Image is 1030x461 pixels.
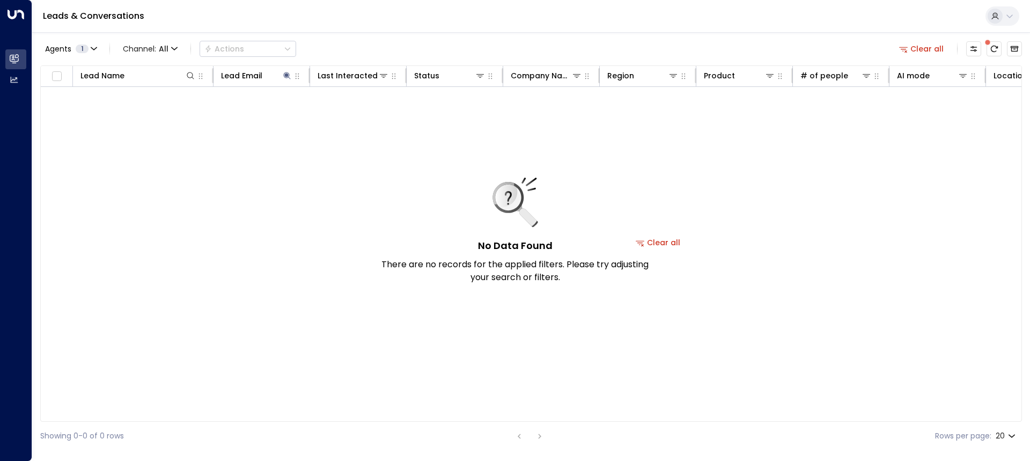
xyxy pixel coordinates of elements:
[800,69,848,82] div: # of people
[76,45,89,53] span: 1
[43,10,144,22] a: Leads & Conversations
[704,69,775,82] div: Product
[1007,41,1022,56] button: Archived Leads
[381,258,649,284] p: There are no records for the applied filters. Please try adjusting your search or filters.
[318,69,378,82] div: Last Interacted
[966,41,981,56] button: Customize
[607,69,679,82] div: Region
[119,41,182,56] button: Channel:All
[204,44,244,54] div: Actions
[897,69,930,82] div: AI mode
[511,69,582,82] div: Company Name
[895,41,948,56] button: Clear all
[935,430,991,442] label: Rows per page:
[221,69,292,82] div: Lead Email
[200,41,296,57] div: Button group with a nested menu
[414,69,485,82] div: Status
[159,45,168,53] span: All
[119,41,182,56] span: Channel:
[80,69,196,82] div: Lead Name
[987,41,1002,56] span: There are new threads available. Refresh the grid to view the latest updates.
[200,41,296,57] button: Actions
[996,428,1018,444] div: 20
[897,69,968,82] div: AI mode
[45,45,71,53] span: Agents
[318,69,389,82] div: Last Interacted
[512,429,547,443] nav: pagination navigation
[511,69,571,82] div: Company Name
[800,69,872,82] div: # of people
[994,69,1027,82] div: Location
[221,69,262,82] div: Lead Email
[631,235,685,250] button: Clear all
[40,430,124,442] div: Showing 0-0 of 0 rows
[40,41,101,56] button: Agents1
[478,238,553,253] h5: No Data Found
[414,69,439,82] div: Status
[704,69,735,82] div: Product
[80,69,124,82] div: Lead Name
[607,69,634,82] div: Region
[50,70,63,83] span: Toggle select all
